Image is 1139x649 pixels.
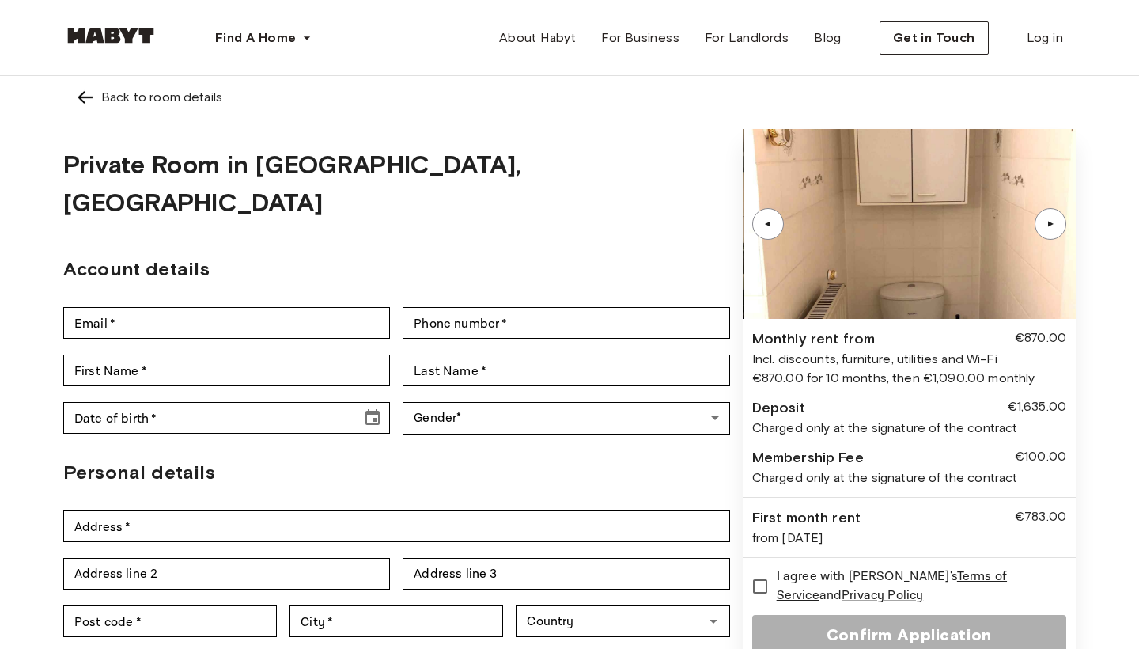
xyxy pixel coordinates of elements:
span: Log in [1027,28,1063,47]
span: Get in Touch [893,28,975,47]
a: About Habyt [486,22,588,54]
a: Privacy Policy [842,587,923,604]
div: €100.00 [1015,447,1066,469]
div: Charged only at the signature of the contract [752,469,1066,488]
a: For Business [588,22,692,54]
button: Choose date [357,402,388,434]
img: Left pointing arrow [76,88,95,107]
div: €870.00 for 10 months, then €1,090.00 monthly [752,369,1066,388]
button: Open [702,610,725,632]
div: €783.00 [1015,507,1066,529]
button: Get in Touch [880,21,989,55]
span: About Habyt [499,28,576,47]
div: Monthly rent from [752,328,876,350]
div: First month rent [752,507,861,529]
div: ▲ [1043,219,1058,229]
h2: Personal details [63,458,730,487]
div: Membership Fee [752,447,864,469]
a: For Landlords [692,22,801,54]
div: €1,635.00 [1008,397,1066,419]
h1: Private Room in [GEOGRAPHIC_DATA], [GEOGRAPHIC_DATA] [63,146,730,222]
span: For Landlords [705,28,789,47]
a: Blog [801,22,854,54]
span: Find A Home [215,28,296,47]
div: Incl. discounts, furniture, utilities and Wi-Fi [752,350,1066,369]
a: Left pointing arrowBack to room details [63,75,1076,120]
button: Find A Home [202,22,324,54]
h2: Account details [63,255,730,283]
div: ▲ [760,219,776,229]
img: Image of the room [744,129,1077,319]
div: from [DATE] [752,529,1066,548]
span: I agree with [PERSON_NAME]'s and [777,567,1054,605]
span: For Business [601,28,679,47]
span: Blog [814,28,842,47]
div: €870.00 [1015,328,1066,350]
a: Log in [1014,22,1076,54]
div: Back to room details [101,88,222,107]
div: Charged only at the signature of the contract [752,419,1066,438]
img: Habyt [63,28,158,44]
div: Deposit [752,397,805,419]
